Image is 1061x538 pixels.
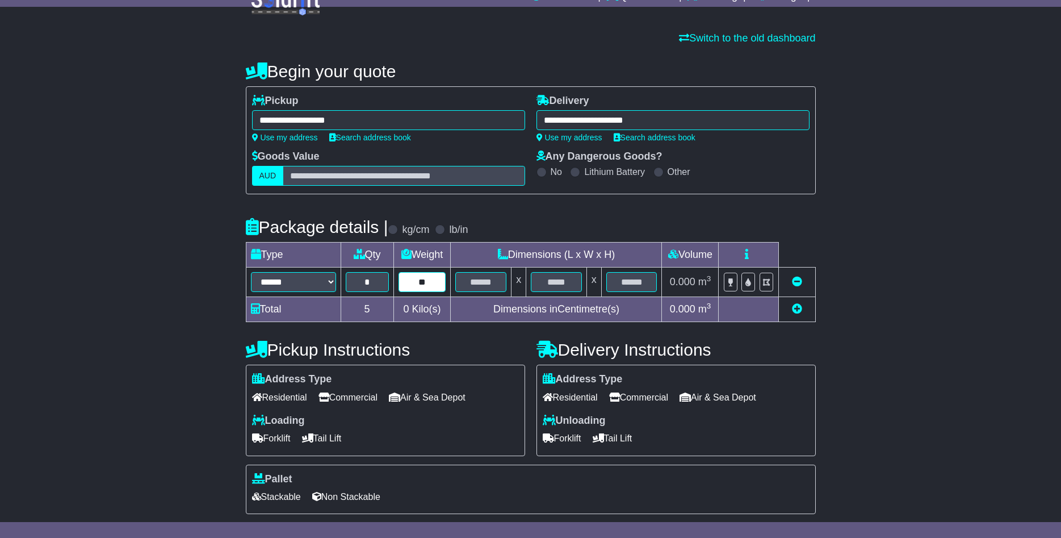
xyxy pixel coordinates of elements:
[593,429,632,447] span: Tail Lift
[246,62,816,81] h4: Begin your quote
[341,243,393,268] td: Qty
[679,32,815,44] a: Switch to the old dashboard
[614,133,695,142] a: Search address book
[252,415,305,427] label: Loading
[252,429,291,447] span: Forklift
[668,166,690,177] label: Other
[302,429,342,447] span: Tail Lift
[670,303,695,315] span: 0.000
[252,151,320,163] label: Goods Value
[403,303,409,315] span: 0
[252,166,284,186] label: AUD
[536,95,589,107] label: Delivery
[680,389,756,406] span: Air & Sea Depot
[536,151,662,163] label: Any Dangerous Goods?
[318,389,378,406] span: Commercial
[792,276,802,287] a: Remove this item
[511,268,526,297] td: x
[312,488,380,506] span: Non Stackable
[246,297,341,322] td: Total
[451,243,662,268] td: Dimensions (L x W x H)
[670,276,695,287] span: 0.000
[551,166,562,177] label: No
[584,166,645,177] label: Lithium Battery
[698,276,711,287] span: m
[707,302,711,310] sup: 3
[252,473,292,486] label: Pallet
[389,389,466,406] span: Air & Sea Depot
[536,340,816,359] h4: Delivery Instructions
[329,133,411,142] a: Search address book
[662,243,719,268] td: Volume
[246,243,341,268] td: Type
[698,303,711,315] span: m
[543,415,606,427] label: Unloading
[586,268,601,297] td: x
[252,488,301,506] span: Stackable
[393,297,451,322] td: Kilo(s)
[543,429,581,447] span: Forklift
[792,303,802,315] a: Add new item
[246,218,388,236] h4: Package details |
[393,243,451,268] td: Weight
[252,389,307,406] span: Residential
[252,95,299,107] label: Pickup
[451,297,662,322] td: Dimensions in Centimetre(s)
[543,389,598,406] span: Residential
[536,133,602,142] a: Use my address
[449,224,468,236] label: lb/in
[252,133,318,142] a: Use my address
[341,297,393,322] td: 5
[609,389,668,406] span: Commercial
[543,373,623,386] label: Address Type
[707,274,711,283] sup: 3
[252,373,332,386] label: Address Type
[246,340,525,359] h4: Pickup Instructions
[402,224,429,236] label: kg/cm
